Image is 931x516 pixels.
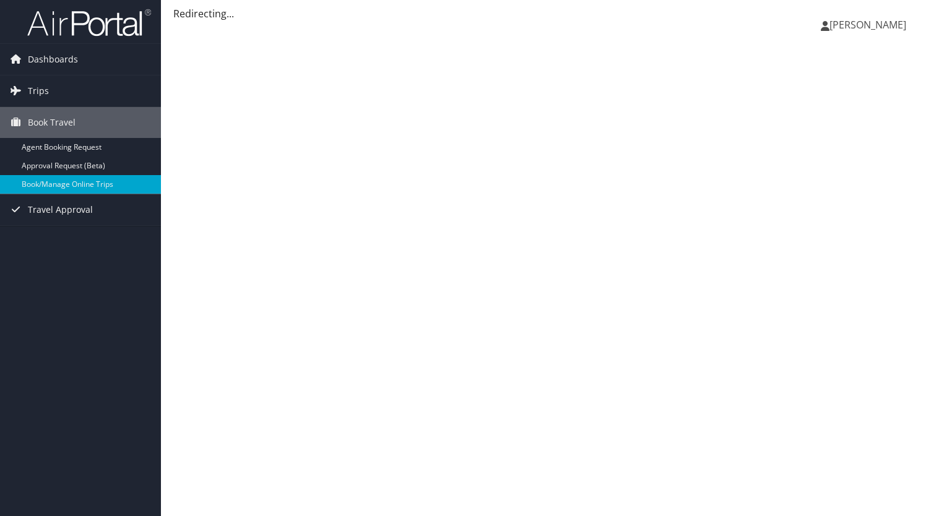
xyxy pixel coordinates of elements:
span: Book Travel [28,107,76,138]
span: [PERSON_NAME] [829,18,906,32]
a: [PERSON_NAME] [821,6,919,43]
span: Trips [28,75,49,106]
div: Redirecting... [173,6,919,21]
img: airportal-logo.png [27,8,151,37]
span: Travel Approval [28,194,93,225]
span: Dashboards [28,44,78,75]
